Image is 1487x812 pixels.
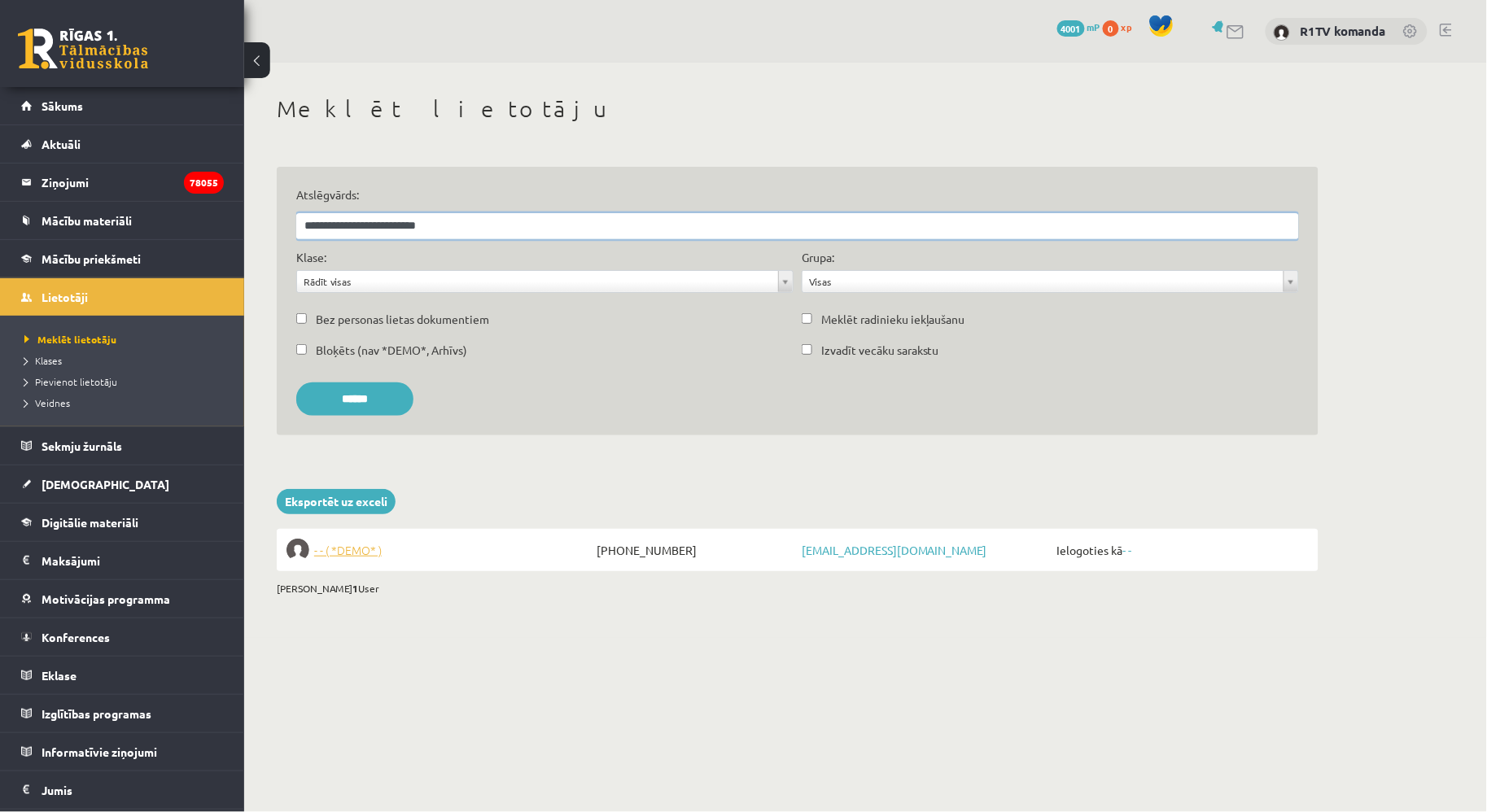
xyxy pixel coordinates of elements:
[277,95,1319,123] h1: Meklēt lietotāju
[42,290,88,304] span: Lietotāji
[42,164,224,201] legend: Ziņojumi
[1057,20,1085,37] span: 4001
[21,504,224,541] a: Digitālie materiāli
[42,630,110,644] span: Konferences
[42,668,77,683] span: Eklase
[42,213,132,228] span: Mācību materiāli
[18,28,148,69] a: Rīgas 1. Tālmācības vidusskola
[1053,539,1309,561] span: Ielogoties kā
[1274,24,1290,41] img: R1TV komanda
[21,733,224,771] a: Informatīvie ziņojumi
[277,581,1319,596] div: [PERSON_NAME] User
[21,427,224,465] a: Sekmju žurnāls
[21,580,224,618] a: Motivācijas programma
[803,271,1298,292] a: Visas
[352,582,358,595] b: 1
[1301,23,1386,39] a: R1TV komanda
[21,125,224,163] a: Aktuāli
[21,771,224,809] a: Jumis
[277,489,396,514] a: Eksportēt uz exceli
[286,539,309,561] img: - -
[24,354,62,367] span: Klases
[1123,543,1132,557] a: - -
[24,333,116,346] span: Meklēt lietotāju
[802,249,834,266] label: Grupa:
[1103,20,1140,33] a: 0 xp
[42,515,138,530] span: Digitālie materiāli
[42,783,72,797] span: Jumis
[1122,20,1132,33] span: xp
[304,271,772,292] span: Rādīt visas
[286,539,593,561] a: - - ( *DEMO* )
[24,396,70,409] span: Veidnes
[42,477,169,491] span: [DEMOGRAPHIC_DATA]
[316,342,467,359] label: Bloķēts (nav *DEMO*, Arhīvs)
[24,332,228,347] a: Meklēt lietotāju
[314,539,382,561] span: - - ( *DEMO* )
[42,98,83,113] span: Sākums
[316,311,489,328] label: Bez personas lietas dokumentiem
[42,592,170,606] span: Motivācijas programma
[21,87,224,124] a: Sākums
[802,543,987,557] a: [EMAIL_ADDRESS][DOMAIN_NAME]
[296,249,326,266] label: Klase:
[593,539,798,561] span: [PHONE_NUMBER]
[297,271,793,292] a: Rādīt visas
[24,395,228,410] a: Veidnes
[296,186,1299,203] label: Atslēgvārds:
[21,465,224,503] a: [DEMOGRAPHIC_DATA]
[21,202,224,239] a: Mācību materiāli
[184,172,224,194] i: 78055
[1057,20,1100,33] a: 4001 mP
[21,542,224,579] a: Maksājumi
[21,240,224,277] a: Mācību priekšmeti
[821,342,939,359] label: Izvadīt vecāku sarakstu
[24,375,117,388] span: Pievienot lietotāju
[42,542,224,579] legend: Maksājumi
[21,695,224,732] a: Izglītības programas
[821,311,965,328] label: Meklēt radinieku iekļaušanu
[21,164,224,201] a: Ziņojumi78055
[24,374,228,389] a: Pievienot lietotāju
[809,271,1277,292] span: Visas
[42,251,141,266] span: Mācību priekšmeti
[1103,20,1119,37] span: 0
[24,353,228,368] a: Klases
[1087,20,1100,33] span: mP
[21,618,224,656] a: Konferences
[42,439,122,453] span: Sekmju žurnāls
[21,657,224,694] a: Eklase
[21,278,224,316] a: Lietotāji
[42,744,157,759] span: Informatīvie ziņojumi
[42,706,151,721] span: Izglītības programas
[42,137,81,151] span: Aktuāli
